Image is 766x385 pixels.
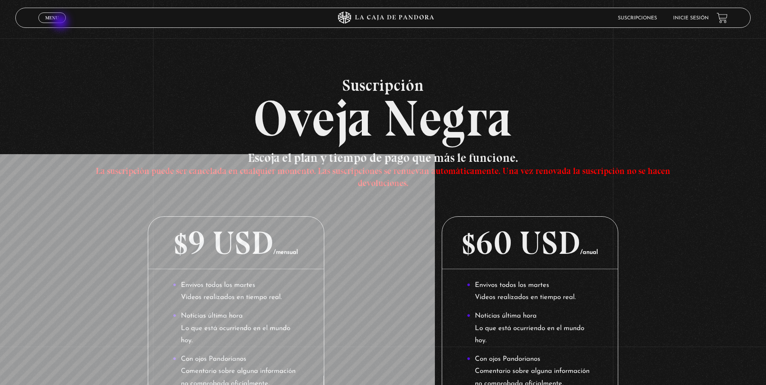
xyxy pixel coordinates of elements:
span: Cerrar [43,22,62,28]
h3: Escoja el plan y tiempo de pago que más le funcione. [89,152,677,188]
li: Envivos todos los martes Videos realizados en tiempo real. [467,279,593,304]
li: Envivos todos los martes Videos realizados en tiempo real. [173,279,299,304]
span: La suscripción puede ser cancelada en cualquier momento. Las suscripciones se renuevan automática... [96,165,670,188]
p: $60 USD [442,217,618,269]
li: Noticias última hora Lo que está ocurriendo en el mundo hoy. [173,310,299,347]
a: Suscripciones [618,16,657,21]
span: /anual [580,249,598,255]
span: Menu [45,15,59,20]
p: $9 USD [148,217,324,269]
a: View your shopping cart [717,13,728,23]
span: Suscripción [15,77,751,93]
a: Inicie sesión [673,16,709,21]
h2: Oveja Negra [15,77,751,144]
span: /mensual [273,249,298,255]
li: Noticias última hora Lo que está ocurriendo en el mundo hoy. [467,310,593,347]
